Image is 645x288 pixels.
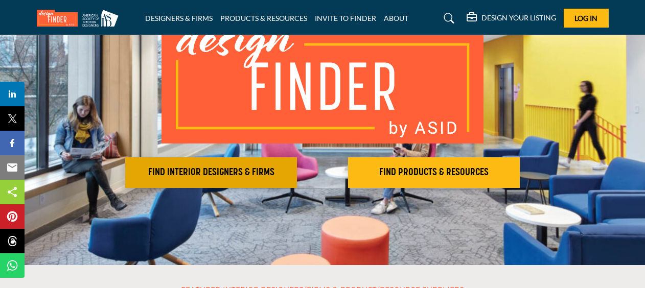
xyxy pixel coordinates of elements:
span: Log In [574,14,597,22]
a: ABOUT [384,14,408,22]
a: PRODUCTS & RESOURCES [220,14,307,22]
div: DESIGN YOUR LISTING [467,12,556,25]
button: FIND INTERIOR DESIGNERS & FIRMS [125,157,297,188]
h2: FIND INTERIOR DESIGNERS & FIRMS [128,166,294,179]
img: Site Logo [37,10,124,27]
a: INVITE TO FINDER [315,14,376,22]
img: image [162,11,483,143]
button: FIND PRODUCTS & RESOURCES [348,157,520,188]
button: Log In [564,9,609,28]
a: Search [434,10,461,27]
h2: FIND PRODUCTS & RESOURCES [351,166,517,179]
h5: DESIGN YOUR LISTING [481,13,556,22]
a: DESIGNERS & FIRMS [145,14,213,22]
